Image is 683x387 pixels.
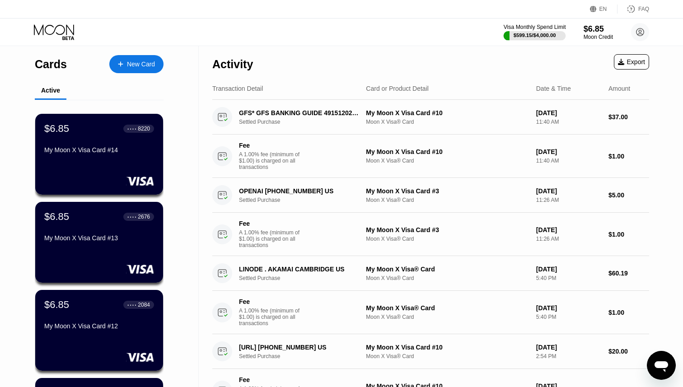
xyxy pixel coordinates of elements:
[536,187,601,195] div: [DATE]
[608,231,649,238] div: $1.00
[212,85,263,92] div: Transaction Detail
[239,266,361,273] div: LINODE . AKAMAI CAMBRIDGE US
[536,266,601,273] div: [DATE]
[638,6,649,12] div: FAQ
[239,229,307,248] div: A 1.00% fee (minimum of $1.00) is charged on all transactions
[584,24,613,34] div: $6.85
[608,113,649,121] div: $37.00
[366,304,529,312] div: My Moon X Visa® Card
[35,58,67,71] div: Cards
[366,266,529,273] div: My Moon X Visa® Card
[366,148,529,155] div: My Moon X Visa Card #10
[584,24,613,40] div: $6.85Moon Credit
[366,275,529,281] div: Moon X Visa® Card
[504,24,565,40] div: Visa Monthly Spend Limit$599.15/$4,000.00
[536,119,601,125] div: 11:40 AM
[138,302,150,308] div: 2084
[44,322,154,330] div: My Moon X Visa Card #12
[608,85,630,92] div: Amount
[536,197,601,203] div: 11:26 AM
[138,214,150,220] div: 2676
[127,127,136,130] div: ● ● ● ●
[618,58,645,65] div: Export
[536,304,601,312] div: [DATE]
[608,348,649,355] div: $20.00
[608,153,649,160] div: $1.00
[536,85,571,92] div: Date & Time
[366,226,529,233] div: My Moon X Visa Card #3
[608,309,649,316] div: $1.00
[366,85,429,92] div: Card or Product Detail
[239,376,302,383] div: Fee
[239,151,307,170] div: A 1.00% fee (minimum of $1.00) is charged on all transactions
[35,114,163,195] div: $6.85● ● ● ●8220My Moon X Visa Card #14
[109,55,164,73] div: New Card
[212,100,649,135] div: GFS* GFS BANKING GUIDE 4915120226998GBSettled PurchaseMy Moon X Visa Card #10Moon X Visa® Card[DA...
[366,236,529,242] div: Moon X Visa® Card
[608,270,649,277] div: $60.19
[366,353,529,359] div: Moon X Visa® Card
[35,290,163,371] div: $6.85● ● ● ●2084My Moon X Visa Card #12
[127,303,136,306] div: ● ● ● ●
[239,109,361,117] div: GFS* GFS BANKING GUIDE 4915120226998GB
[239,220,302,227] div: Fee
[536,226,601,233] div: [DATE]
[44,299,69,311] div: $6.85
[212,178,649,213] div: OPENAI [PHONE_NUMBER] USSettled PurchaseMy Moon X Visa Card #3Moon X Visa® Card[DATE]11:26 AM$5.00
[536,148,601,155] div: [DATE]
[239,275,371,281] div: Settled Purchase
[647,351,676,380] iframe: Button to launch messaging window
[614,54,649,70] div: Export
[366,119,529,125] div: Moon X Visa® Card
[366,314,529,320] div: Moon X Visa® Card
[35,202,163,283] div: $6.85● ● ● ●2676My Moon X Visa Card #13
[536,109,601,117] div: [DATE]
[536,353,601,359] div: 2:54 PM
[127,215,136,218] div: ● ● ● ●
[239,142,302,149] div: Fee
[239,119,371,125] div: Settled Purchase
[212,256,649,291] div: LINODE . AKAMAI CAMBRIDGE USSettled PurchaseMy Moon X Visa® CardMoon X Visa® Card[DATE]5:40 PM$60.19
[239,197,371,203] div: Settled Purchase
[366,344,529,351] div: My Moon X Visa Card #10
[44,211,69,223] div: $6.85
[44,123,69,135] div: $6.85
[138,126,150,132] div: 8220
[590,5,618,14] div: EN
[366,187,529,195] div: My Moon X Visa Card #3
[366,197,529,203] div: Moon X Visa® Card
[514,33,556,38] div: $599.15 / $4,000.00
[212,135,649,178] div: FeeA 1.00% fee (minimum of $1.00) is charged on all transactionsMy Moon X Visa Card #10Moon X Vis...
[41,87,60,94] div: Active
[239,344,361,351] div: [URL] [PHONE_NUMBER] US
[366,158,529,164] div: Moon X Visa® Card
[127,61,155,68] div: New Card
[212,291,649,334] div: FeeA 1.00% fee (minimum of $1.00) is charged on all transactionsMy Moon X Visa® CardMoon X Visa® ...
[44,234,154,242] div: My Moon X Visa Card #13
[212,213,649,256] div: FeeA 1.00% fee (minimum of $1.00) is charged on all transactionsMy Moon X Visa Card #3Moon X Visa...
[536,236,601,242] div: 11:26 AM
[212,334,649,369] div: [URL] [PHONE_NUMBER] USSettled PurchaseMy Moon X Visa Card #10Moon X Visa® Card[DATE]2:54 PM$20.00
[239,353,371,359] div: Settled Purchase
[536,275,601,281] div: 5:40 PM
[239,308,307,326] div: A 1.00% fee (minimum of $1.00) is charged on all transactions
[584,34,613,40] div: Moon Credit
[536,158,601,164] div: 11:40 AM
[536,314,601,320] div: 5:40 PM
[608,191,649,199] div: $5.00
[599,6,607,12] div: EN
[44,146,154,154] div: My Moon X Visa Card #14
[504,24,566,30] div: Visa Monthly Spend Limit
[366,109,529,117] div: My Moon X Visa Card #10
[212,58,253,71] div: Activity
[618,5,649,14] div: FAQ
[536,344,601,351] div: [DATE]
[239,187,361,195] div: OPENAI [PHONE_NUMBER] US
[239,298,302,305] div: Fee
